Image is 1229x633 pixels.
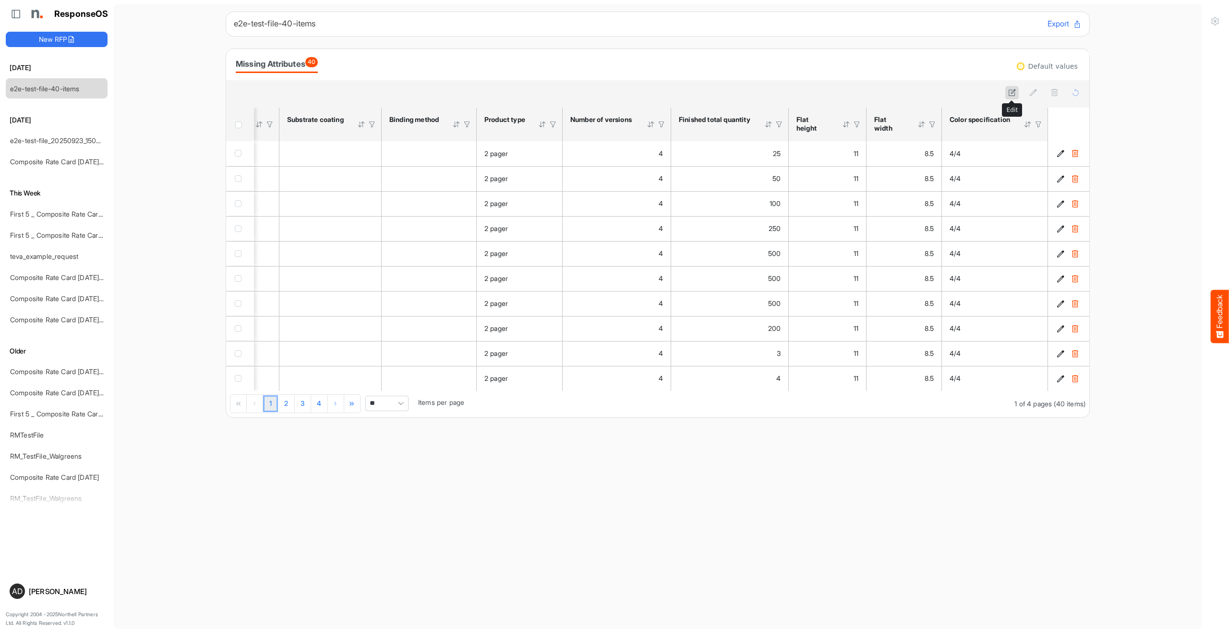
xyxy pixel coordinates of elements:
div: Filter Icon [1034,120,1043,129]
div: Filter Icon [463,120,471,129]
span: 4 [659,199,663,207]
td: is template cell Column Header httpsnorthellcomontologiesmapping-rulesmanufacturinghassubstrateco... [279,216,382,241]
td: 2 pager is template cell Column Header httpsnorthellcomontologiesmapping-rulesproducthasproducttype [477,216,563,241]
div: Filter Icon [265,120,274,129]
td: checkbox [226,241,254,266]
td: 9f3e57bb-73cd-454b-ad99-699c2ccdb7a4 is template cell Column Header [1048,216,1089,241]
td: 4/4 is template cell Column Header httpsnorthellcomontologiesmapping-rulesfeaturehascolourspecifi... [942,366,1048,391]
span: 4 [659,249,663,257]
div: Flat width [874,115,905,133]
span: 4/4 [950,349,961,357]
td: 100 is template cell Column Header httpsnorthellcomontologiesmapping-rulesorderhasfinishedtotalqu... [671,191,789,216]
span: 2 pager [484,224,508,232]
h6: [DATE] [6,62,108,73]
td: 11 is template cell Column Header httpsnorthellcomontologiesmapping-rulesmeasurementhasflatsizehe... [789,216,867,241]
td: is template cell Column Header httpsnorthellcomontologiesmapping-rulesassemblyhasbindingmethod [382,191,477,216]
a: e2e-test-file_20250923_150733 [10,136,108,145]
td: is template cell Column Header httpsnorthellcomontologiesmapping-rulesmanufacturinghassubstrateco... [279,166,382,191]
td: 8.5 is template cell Column Header httpsnorthellcomontologiesmapping-rulesmeasurementhasflatsizew... [867,241,942,266]
td: is template cell Column Header httpsnorthellcomontologiesmapping-rulesmanufacturinghassubstrateco... [279,191,382,216]
button: Delete [1070,299,1080,308]
span: 3 [777,349,781,357]
button: Edit [1056,324,1065,333]
td: is template cell Column Header httpsnorthellcomontologiesmapping-rulesmanufacturinghassubstrateco... [279,141,382,166]
td: 4/4 is template cell Column Header httpsnorthellcomontologiesmapping-rulesfeaturehascolourspecifi... [942,166,1048,191]
td: 500 is template cell Column Header httpsnorthellcomontologiesmapping-rulesorderhasfinishedtotalqu... [671,291,789,316]
td: 4/4 is template cell Column Header httpsnorthellcomontologiesmapping-rulesfeaturehascolourspecifi... [942,316,1048,341]
span: 4/4 [950,249,961,257]
td: checkbox [226,191,254,216]
button: Delete [1070,249,1080,258]
td: 500 is template cell Column Header httpsnorthellcomontologiesmapping-rulesorderhasfinishedtotalqu... [671,241,789,266]
span: 2 pager [484,274,508,282]
td: 3bde99a1-157c-4dcd-9ddd-2cce04298a9d is template cell Column Header [1048,341,1089,366]
div: Flat height [796,115,830,133]
a: Page 2 of 4 Pages [278,395,294,413]
td: 4/4 is template cell Column Header httpsnorthellcomontologiesmapping-rulesfeaturehascolourspecifi... [942,191,1048,216]
button: Edit [1056,224,1065,233]
td: is template cell Column Header httpsnorthellcomontologiesmapping-rulesassemblyhasbindingmethod [382,341,477,366]
td: 4 is template cell Column Header httpsnorthellcomontologiesmapping-rulesorderhasnumberofversions [563,341,671,366]
td: 2 pager is template cell Column Header httpsnorthellcomontologiesmapping-rulesproducthasproducttype [477,366,563,391]
div: Color specification [950,115,1011,124]
div: Default values [1028,63,1078,70]
div: Go to next page [328,395,344,412]
td: 4/4 is template cell Column Header httpsnorthellcomontologiesmapping-rulesfeaturehascolourspecifi... [942,341,1048,366]
td: 4 is template cell Column Header httpsnorthellcomontologiesmapping-rulesorderhasfinishedtotalquan... [671,366,789,391]
span: Items per page [418,398,464,406]
a: Composite Rate Card [DATE]_smaller [10,389,124,397]
span: 8.5 [925,274,934,282]
span: 4/4 [950,174,961,183]
span: 4 [659,149,663,158]
span: 8.5 [925,224,934,232]
td: checkbox [226,341,254,366]
span: 1 of 4 pages [1014,400,1052,408]
button: Delete [1070,374,1080,383]
td: is template cell Column Header httpsnorthellcomontologiesmapping-rulesassemblyhasbindingmethod [382,266,477,291]
span: 11 [854,199,858,207]
span: 250 [769,224,781,232]
td: 11 is template cell Column Header httpsnorthellcomontologiesmapping-rulesmeasurementhasflatsizehe... [789,266,867,291]
a: Composite Rate Card [DATE]_smaller [10,367,124,376]
td: checkbox [226,366,254,391]
td: 4 is template cell Column Header httpsnorthellcomontologiesmapping-rulesorderhasnumberofversions [563,191,671,216]
h1: ResponseOS [54,9,108,19]
div: Filter Icon [368,120,376,129]
td: checkbox [226,166,254,191]
td: 4 is template cell Column Header httpsnorthellcomontologiesmapping-rulesorderhasnumberofversions [563,241,671,266]
td: 18252066-d195-4621-85ee-40caaff32090 is template cell Column Header [1048,316,1089,341]
span: 4/4 [950,299,961,307]
button: Delete [1070,324,1080,333]
td: 8.5 is template cell Column Header httpsnorthellcomontologiesmapping-rulesmeasurementhasflatsizew... [867,166,942,191]
td: is template cell Column Header httpsnorthellcomontologiesmapping-rulesassemblyhasbindingmethod [382,166,477,191]
div: Go to last page [344,395,360,412]
span: 50 [772,174,781,183]
span: 500 [768,249,781,257]
span: 11 [854,174,858,183]
div: Product type [484,115,526,124]
span: 4/4 [950,324,961,332]
td: is template cell Column Header httpsnorthellcomontologiesmapping-rulesmanufacturinghassubstrateco... [279,316,382,341]
div: Filter Icon [775,120,783,129]
a: RM_TestFile_Walgreens [10,452,82,460]
td: 2f44204b-241d-48fb-9cfc-5ed6e718842f is template cell Column Header [1048,141,1089,166]
td: checkbox [226,316,254,341]
td: 8.5 is template cell Column Header httpsnorthellcomontologiesmapping-rulesmeasurementhasflatsizew... [867,316,942,341]
td: is template cell Column Header httpsnorthellcomontologiesmapping-rulesassemblyhasbindingmethod [382,316,477,341]
button: Edit [1056,199,1065,208]
span: 11 [854,299,858,307]
button: Edit [1056,374,1065,383]
td: 8.5 is template cell Column Header httpsnorthellcomontologiesmapping-rulesmeasurementhasflatsizew... [867,266,942,291]
span: (40 items) [1054,400,1085,408]
button: Edit [1056,299,1065,308]
a: First 5 _ Composite Rate Card [DATE] (2) [10,210,135,218]
td: is template cell Column Header httpsnorthellcomontologiesmapping-rulesassemblyhasbindingmethod [382,366,477,391]
div: Filter Icon [657,120,666,129]
button: Delete [1070,224,1080,233]
div: Pager Container [226,391,1089,417]
span: 8.5 [925,324,934,332]
td: checkbox [226,266,254,291]
td: is template cell Column Header httpsnorthellcomontologiesmapping-rulesassemblyhasbindingmethod [382,241,477,266]
td: 11 is template cell Column Header httpsnorthellcomontologiesmapping-rulesmeasurementhasflatsizehe... [789,241,867,266]
div: Go to first page [230,395,247,412]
